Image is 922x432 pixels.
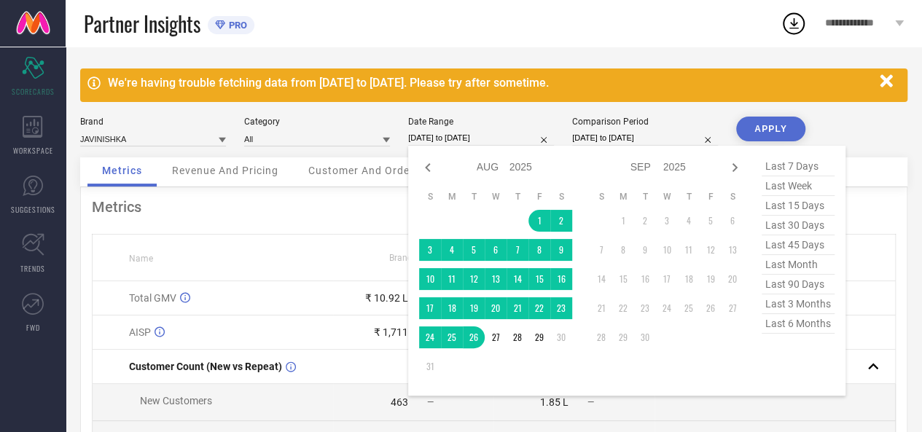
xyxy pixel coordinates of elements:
[172,165,278,176] span: Revenue And Pricing
[736,117,805,141] button: APPLY
[84,9,200,39] span: Partner Insights
[365,292,408,304] div: ₹ 10.92 L
[572,130,718,146] input: Select comparison period
[678,297,700,319] td: Thu Sep 25 2025
[590,239,612,261] td: Sun Sep 07 2025
[419,239,441,261] td: Sun Aug 03 2025
[308,165,420,176] span: Customer And Orders
[528,210,550,232] td: Fri Aug 01 2025
[781,10,807,36] div: Open download list
[700,191,722,203] th: Friday
[419,268,441,290] td: Sun Aug 10 2025
[634,191,656,203] th: Tuesday
[612,268,634,290] td: Mon Sep 15 2025
[656,191,678,203] th: Wednesday
[572,117,718,127] div: Comparison Period
[129,326,151,338] span: AISP
[485,239,507,261] td: Wed Aug 06 2025
[762,275,835,294] span: last 90 days
[419,297,441,319] td: Sun Aug 17 2025
[590,326,612,348] td: Sun Sep 28 2025
[463,297,485,319] td: Tue Aug 19 2025
[678,191,700,203] th: Thursday
[419,159,437,176] div: Previous month
[92,198,896,216] div: Metrics
[612,297,634,319] td: Mon Sep 22 2025
[590,297,612,319] td: Sun Sep 21 2025
[528,239,550,261] td: Fri Aug 08 2025
[612,239,634,261] td: Mon Sep 08 2025
[408,130,554,146] input: Select date range
[463,326,485,348] td: Tue Aug 26 2025
[427,397,434,407] span: —
[590,268,612,290] td: Sun Sep 14 2025
[408,117,554,127] div: Date Range
[700,239,722,261] td: Fri Sep 12 2025
[634,297,656,319] td: Tue Sep 23 2025
[762,157,835,176] span: last 7 days
[485,297,507,319] td: Wed Aug 20 2025
[374,326,408,338] div: ₹ 1,711
[550,239,572,261] td: Sat Aug 09 2025
[140,395,212,407] span: New Customers
[590,191,612,203] th: Sunday
[80,117,226,127] div: Brand
[762,255,835,275] span: last month
[634,326,656,348] td: Tue Sep 30 2025
[656,297,678,319] td: Wed Sep 24 2025
[441,191,463,203] th: Monday
[389,253,437,263] span: Brand Value
[700,297,722,319] td: Fri Sep 26 2025
[12,86,55,97] span: SCORECARDS
[550,326,572,348] td: Sat Aug 30 2025
[550,268,572,290] td: Sat Aug 16 2025
[550,210,572,232] td: Sat Aug 02 2025
[762,176,835,196] span: last week
[463,268,485,290] td: Tue Aug 12 2025
[507,268,528,290] td: Thu Aug 14 2025
[634,239,656,261] td: Tue Sep 09 2025
[26,322,40,333] span: FWD
[726,159,743,176] div: Next month
[441,239,463,261] td: Mon Aug 04 2025
[612,210,634,232] td: Mon Sep 01 2025
[13,145,53,156] span: WORKSPACE
[129,254,153,264] span: Name
[507,239,528,261] td: Thu Aug 07 2025
[20,263,45,274] span: TRENDS
[507,191,528,203] th: Thursday
[634,268,656,290] td: Tue Sep 16 2025
[441,297,463,319] td: Mon Aug 18 2025
[762,235,835,255] span: last 45 days
[441,326,463,348] td: Mon Aug 25 2025
[463,239,485,261] td: Tue Aug 05 2025
[528,268,550,290] td: Fri Aug 15 2025
[656,268,678,290] td: Wed Sep 17 2025
[656,239,678,261] td: Wed Sep 10 2025
[762,294,835,314] span: last 3 months
[528,326,550,348] td: Fri Aug 29 2025
[722,191,743,203] th: Saturday
[129,361,282,372] span: Customer Count (New vs Repeat)
[11,204,55,215] span: SUGGESTIONS
[441,268,463,290] td: Mon Aug 11 2025
[550,191,572,203] th: Saturday
[762,216,835,235] span: last 30 days
[108,76,872,90] div: We're having trouble fetching data from [DATE] to [DATE]. Please try after sometime.
[419,191,441,203] th: Sunday
[762,196,835,216] span: last 15 days
[700,210,722,232] td: Fri Sep 05 2025
[485,191,507,203] th: Wednesday
[700,268,722,290] td: Fri Sep 19 2025
[244,117,390,127] div: Category
[587,397,594,407] span: —
[528,297,550,319] td: Fri Aug 22 2025
[528,191,550,203] th: Friday
[485,326,507,348] td: Wed Aug 27 2025
[419,356,441,377] td: Sun Aug 31 2025
[102,165,142,176] span: Metrics
[722,210,743,232] td: Sat Sep 06 2025
[129,292,176,304] span: Total GMV
[678,210,700,232] td: Thu Sep 04 2025
[722,239,743,261] td: Sat Sep 13 2025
